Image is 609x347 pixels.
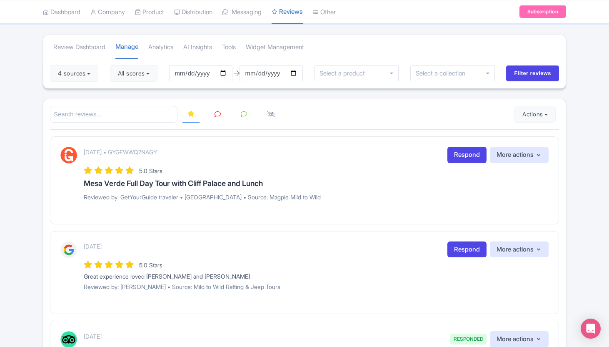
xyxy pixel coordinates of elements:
a: Company [90,0,125,23]
a: Review Dashboard [53,36,105,59]
p: Reviewed by: [PERSON_NAME] • Source: Mild to Wild Rafting & Jeep Tours [84,282,549,291]
a: Subscription [519,5,566,18]
a: Distribution [174,0,212,23]
div: Great experience loved [PERSON_NAME] and [PERSON_NAME] [84,272,549,281]
a: Tools [222,36,236,59]
span: 5.0 Stars [139,167,162,174]
a: Other [313,0,336,23]
a: Product [135,0,164,23]
div: Open Intercom Messenger [581,319,601,339]
a: AI Insights [183,36,212,59]
button: 4 sources [50,65,98,82]
p: [DATE] [84,242,102,251]
input: Filter reviews [506,65,559,81]
a: Messaging [222,0,262,23]
input: Select a collection [416,70,471,77]
button: More actions [490,147,549,163]
a: Manage [115,35,138,59]
img: Google Logo [60,241,77,258]
p: [DATE] • GYGFWWQ7NAGY [84,148,157,156]
span: 5.0 Stars [139,262,162,269]
h3: Mesa Verde Full Day Tour with Cliff Palace and Lunch [84,179,549,188]
a: Respond [447,241,487,258]
button: More actions [490,241,549,258]
a: Dashboard [43,0,80,23]
span: RESPONDED [450,334,487,344]
img: GetYourGuide Logo [60,147,77,163]
a: Analytics [148,36,173,59]
p: [DATE] [84,332,102,341]
button: Actions [514,106,556,123]
a: Respond [447,147,487,163]
button: All scores [110,65,158,82]
input: Search reviews... [50,106,177,123]
a: Widget Management [246,36,304,59]
input: Select a product [319,70,369,77]
p: Reviewed by: GetYourGuide traveler • [GEOGRAPHIC_DATA] • Source: Magpie Mild to Wild [84,193,549,201]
